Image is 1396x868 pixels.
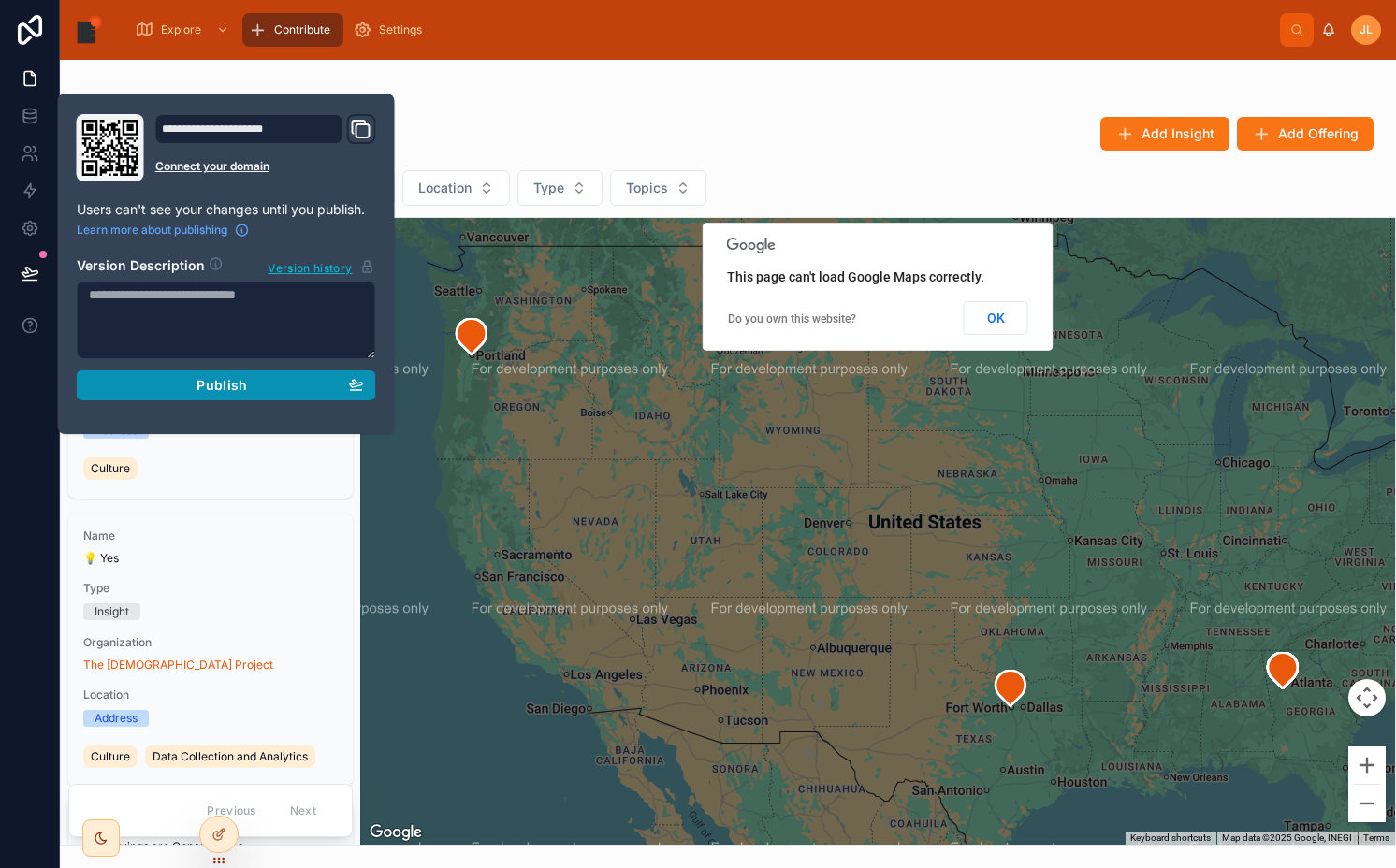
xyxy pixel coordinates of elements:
[626,179,668,197] span: Topics
[120,9,1280,51] div: scrollable content
[83,658,273,673] a: The [DEMOGRAPHIC_DATA] Project
[533,179,564,197] span: Type
[68,514,353,787] a: Name💡 YesTypeInsightOrganizationThe [DEMOGRAPHIC_DATA] ProjectLocationAddressCultureData Collecti...
[727,269,984,284] span: This page can't load Google Maps correctly.
[1130,832,1211,845] button: Keyboard shortcuts
[365,820,427,845] a: Open this area in Google Maps (opens a new window)
[83,687,338,702] span: Location
[91,461,130,476] span: Culture
[161,22,201,37] span: Explore
[517,170,603,206] button: Select Button
[155,159,376,174] a: Connect your domain
[1348,746,1386,784] button: Zoom in
[274,22,330,37] span: Contribute
[402,170,510,206] button: Select Button
[1142,124,1214,143] span: Add Insight
[83,528,338,543] span: Name
[1237,117,1374,151] button: Add Offering
[77,370,376,400] button: Publish
[95,710,138,727] div: Address
[77,223,250,238] a: Learn more about publishing
[75,15,105,45] img: App logo
[91,749,130,764] span: Culture
[129,13,239,47] a: Explore
[728,312,856,325] a: Do you own this website?
[1360,22,1373,37] span: JL
[347,13,435,47] a: Settings
[1278,124,1359,143] span: Add Offering
[83,635,338,650] span: Organization
[267,256,375,277] button: Version history
[1363,832,1389,843] a: Terms (opens in new tab)
[77,223,227,238] span: Learn more about publishing
[77,200,376,219] p: Users can't see your changes until you publish.
[155,114,376,181] div: Domain and Custom Link
[1100,117,1229,151] button: Add Insight
[610,170,706,206] button: Select Button
[365,820,427,845] img: Google
[1348,785,1386,822] button: Zoom out
[196,377,247,394] span: Publish
[77,256,205,277] h2: Version Description
[268,257,352,276] span: Version history
[1222,832,1352,843] span: Map data ©2025 Google, INEGI
[83,581,338,596] span: Type
[379,22,422,37] span: Settings
[964,301,1028,335] button: OK
[1348,679,1386,716] button: Map camera controls
[153,749,308,764] span: Data Collection and Analytics
[418,179,472,197] span: Location
[83,551,338,566] span: 💡 Yes
[95,603,129,620] div: Insight
[242,13,343,47] a: Contribute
